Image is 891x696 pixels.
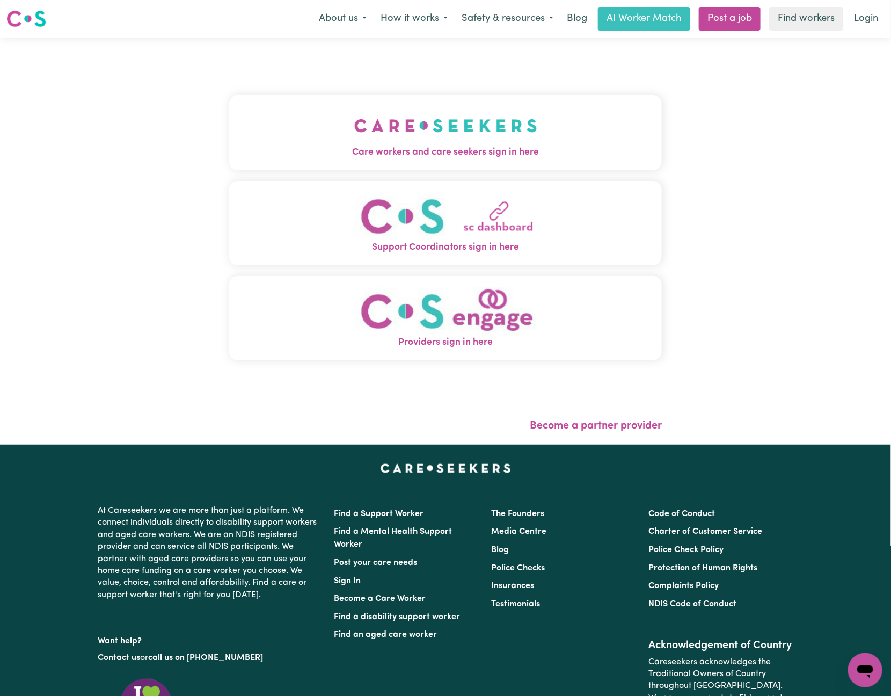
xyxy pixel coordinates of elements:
a: Careseekers home page [381,464,511,473]
a: Charter of Customer Service [649,527,763,536]
a: Become a partner provider [530,421,662,431]
a: Login [848,7,885,31]
a: Post a job [699,7,761,31]
a: call us on [PHONE_NUMBER] [148,654,263,662]
button: Care workers and care seekers sign in here [229,95,662,170]
a: Police Checks [491,564,545,572]
a: Find a Mental Health Support Worker [334,527,452,549]
a: Contact us [98,654,140,662]
a: Find a Support Worker [334,510,423,518]
iframe: Button to launch messaging window [848,653,882,687]
img: Careseekers logo [6,9,46,28]
span: Providers sign in here [229,336,662,350]
a: Media Centre [491,527,546,536]
p: or [98,648,321,668]
a: Protection of Human Rights [649,564,758,572]
a: Complaints Policy [649,582,719,590]
a: AI Worker Match [598,7,690,31]
a: Find workers [769,7,843,31]
a: The Founders [491,510,544,518]
h2: Acknowledgement of Country [649,639,793,652]
span: Support Coordinators sign in here [229,241,662,255]
a: Blog [491,546,509,554]
a: Blog [560,7,594,31]
span: Care workers and care seekers sign in here [229,146,662,160]
a: Code of Conduct [649,510,715,518]
button: Support Coordinators sign in here [229,181,662,265]
a: Insurances [491,582,534,590]
a: Testimonials [491,600,540,608]
p: At Careseekers we are more than just a platform. We connect individuals directly to disability su... [98,501,321,605]
p: Want help? [98,631,321,647]
a: Careseekers logo [6,6,46,31]
a: Become a Care Worker [334,595,426,603]
button: How it works [374,8,455,30]
a: Find an aged care worker [334,630,437,639]
a: Post your care needs [334,559,417,567]
button: Providers sign in here [229,276,662,360]
a: Find a disability support worker [334,613,460,621]
button: About us [312,8,374,30]
a: Sign In [334,577,361,585]
a: NDIS Code of Conduct [649,600,737,608]
button: Safety & resources [455,8,560,30]
a: Police Check Policy [649,546,724,554]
